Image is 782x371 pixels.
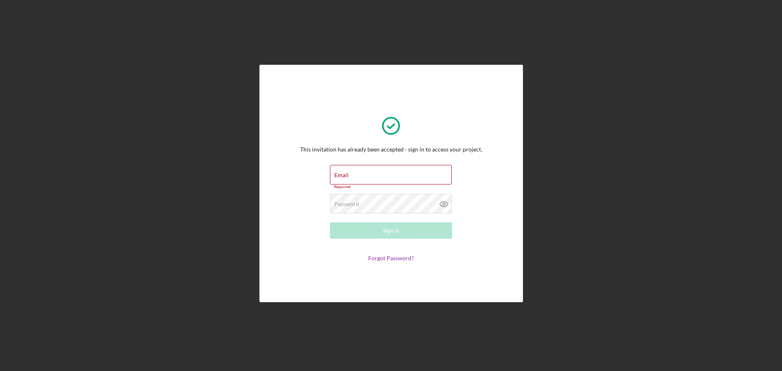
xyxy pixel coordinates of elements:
label: Email [334,172,349,178]
label: Password [334,201,359,207]
div: Sign In [383,222,400,239]
a: Forgot Password? [368,255,414,261]
button: Sign In [330,222,452,239]
div: This invitation has already been accepted - sign in to access your project. [300,146,482,153]
div: Required [330,184,452,189]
